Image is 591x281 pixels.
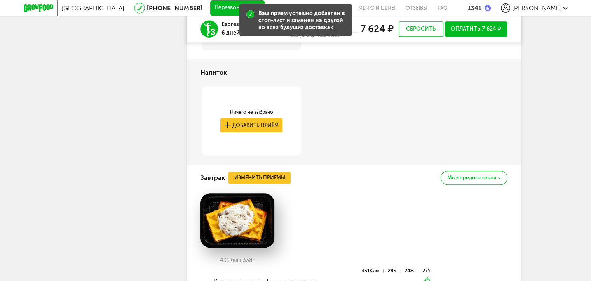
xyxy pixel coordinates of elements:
h4: Напиток [200,65,227,80]
button: Изменить приемы [228,172,291,184]
div: 431 [362,269,384,273]
span: Ккал [370,268,380,274]
img: big_fJQ0KTPRAd3RBFcJ.png [200,193,274,248]
button: Сбросить [399,21,443,37]
span: Ккал, [229,257,243,264]
span: Б [393,268,396,274]
div: Ваш прием успешно добавлен в стоп-лист и заменен на другой во всех будущих доставках [258,10,346,31]
div: 431 338 [200,257,274,264]
div: Ничего не выбрано [220,109,282,115]
p: 6 дней питания [221,29,262,37]
div: 7 624 ₽ [359,24,393,34]
img: bonus_b.cdccf46.png [485,5,491,11]
button: Добавить приём [220,118,282,132]
text: 3 [210,28,215,37]
div: 28 [388,269,400,273]
span: [GEOGRAPHIC_DATA] [61,4,124,12]
span: Мои предпочтения [447,175,496,180]
h3: Express Fit [221,20,262,29]
div: 1341 [468,4,481,12]
a: [PHONE_NUMBER] [147,4,202,12]
button: Оплатить 7 624 ₽ [445,21,507,37]
span: У [428,268,431,274]
span: Ж [410,268,414,274]
span: [PERSON_NAME] [512,4,561,12]
h4: Завтрак [200,170,225,185]
button: Перезвоните мне [210,0,265,16]
span: г [252,257,255,264]
div: 27 [422,269,431,273]
div: 24 [404,269,418,273]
